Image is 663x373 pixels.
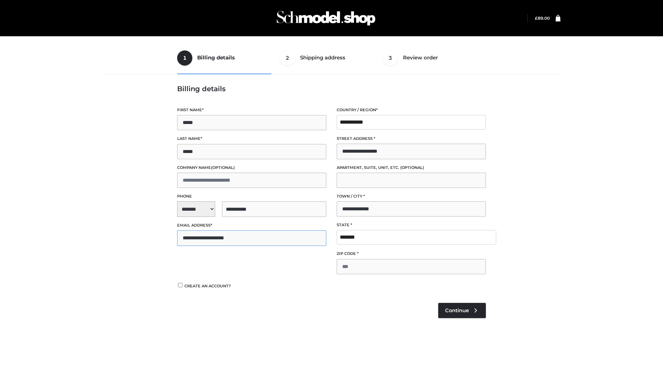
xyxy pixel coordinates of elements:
label: Apartment, suite, unit, etc. [337,164,486,171]
span: Create an account? [184,284,231,288]
span: (optional) [211,165,235,170]
a: Continue [438,303,486,318]
label: Email address [177,222,326,229]
label: Town / City [337,193,486,200]
bdi: 89.00 [535,16,550,21]
img: Schmodel Admin 964 [274,4,378,32]
span: £ [535,16,538,21]
span: (optional) [400,165,424,170]
label: Street address [337,135,486,142]
label: ZIP Code [337,250,486,257]
input: Create an account? [177,283,183,287]
a: £89.00 [535,16,550,21]
span: Continue [445,307,469,314]
label: First name [177,107,326,113]
label: Country / Region [337,107,486,113]
label: State [337,222,486,228]
label: Company name [177,164,326,171]
label: Last name [177,135,326,142]
h3: Billing details [177,85,486,93]
label: Phone [177,193,326,200]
